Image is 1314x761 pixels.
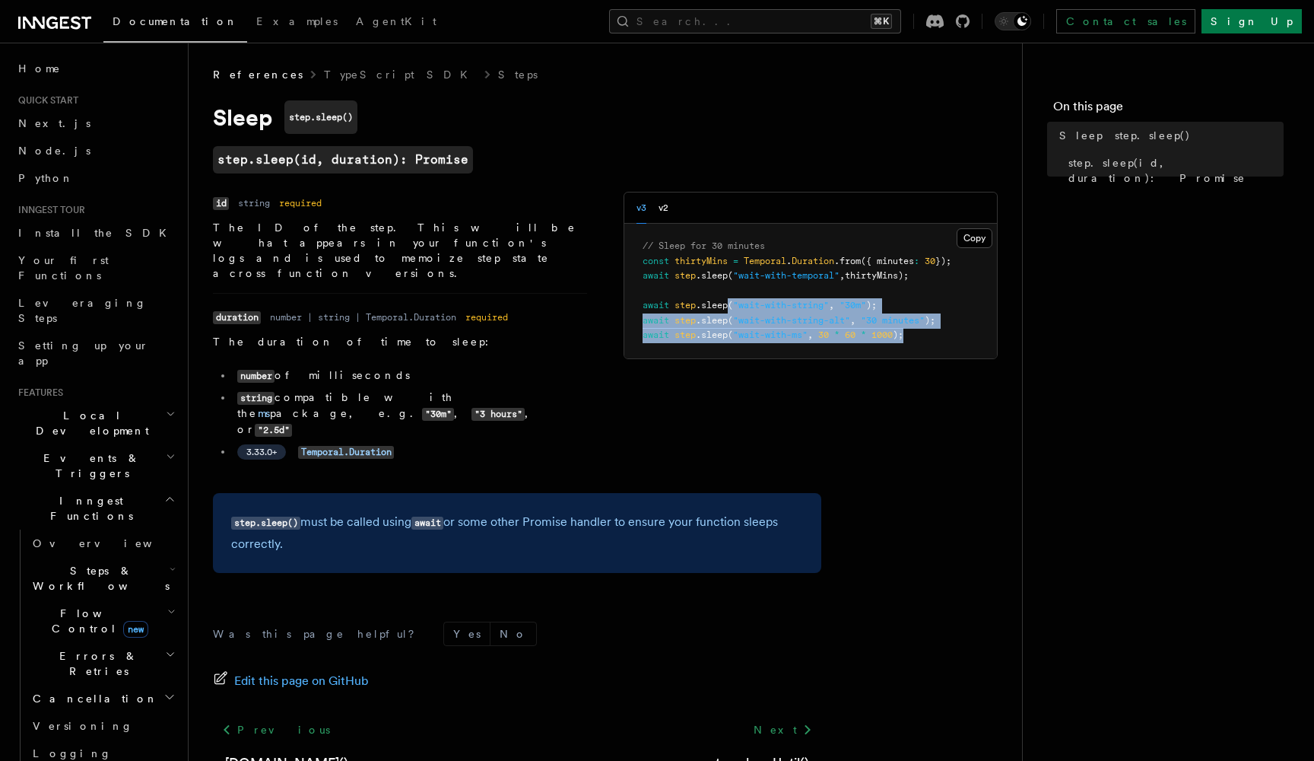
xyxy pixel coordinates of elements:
[1053,122,1284,149] a: Sleep step.sleep()
[12,137,179,164] a: Node.js
[258,407,270,419] a: ms
[733,256,738,266] span: =
[213,146,473,174] a: step.sleep(id, duration): Promise
[12,204,85,216] span: Inngest tour
[213,716,338,743] a: Previous
[12,110,179,137] a: Next.js
[256,15,338,27] span: Examples
[643,330,669,340] span: await
[733,270,839,281] span: "wait-with-temporal"
[786,256,792,266] span: .
[12,387,63,399] span: Features
[213,67,303,82] span: References
[643,315,669,326] span: await
[893,330,903,340] span: );
[845,330,855,340] span: 60
[123,621,148,638] span: new
[674,330,696,340] span: step
[839,300,866,310] span: "30m"
[733,315,850,326] span: "wait-with-string-alt"
[213,334,587,349] p: The duration of time to sleep:
[12,493,164,524] span: Inngest Functions
[818,330,829,340] span: 30
[213,100,821,134] h1: Sleep
[12,451,166,481] span: Events & Triggers
[871,330,893,340] span: 1000
[27,642,179,685] button: Errors & Retries
[1068,155,1284,186] span: step.sleep(id, duration): Promise
[233,368,587,384] li: of milliseconds
[914,256,919,266] span: :
[27,712,179,740] a: Versioning
[636,193,646,224] button: v3
[238,197,270,209] dd: string
[279,197,322,209] dd: required
[674,300,696,310] span: step
[674,270,696,281] span: step
[33,720,133,732] span: Versioning
[845,270,909,281] span: thirtyMins);
[733,300,829,310] span: "wait-with-string"
[213,626,425,642] p: Was this page helpful?
[643,270,669,281] span: await
[829,300,834,310] span: ,
[213,197,229,210] code: id
[957,228,992,248] button: Copy
[33,747,112,759] span: Logging
[27,648,165,679] span: Errors & Retries
[792,256,834,266] span: Duration
[347,5,446,41] a: AgentKit
[808,330,813,340] span: ,
[12,487,179,530] button: Inngest Functions
[643,300,669,310] span: await
[27,557,179,600] button: Steps & Workflows
[246,446,277,458] span: 3.33.0+
[27,685,179,712] button: Cancellation
[12,164,179,192] a: Python
[18,227,176,239] span: Install the SDK
[643,256,669,266] span: const
[744,716,821,743] a: Next
[103,5,247,43] a: Documentation
[356,15,436,27] span: AgentKit
[247,5,347,41] a: Examples
[12,55,179,82] a: Home
[465,311,508,323] dd: required
[490,622,536,645] button: No
[12,408,166,438] span: Local Development
[18,145,90,157] span: Node.js
[27,530,179,557] a: Overview
[12,219,179,247] a: Install the SDK
[925,315,935,326] span: );
[444,622,490,645] button: Yes
[422,408,454,421] code: "30m"
[861,256,914,266] span: ({ minutes
[728,300,733,310] span: (
[27,600,179,642] button: Flow Controlnew
[728,315,733,326] span: (
[696,315,728,326] span: .sleep
[213,220,587,281] p: The ID of the step. This will be what appears in your function's logs and is used to memoize step...
[995,12,1031,30] button: Toggle dark mode
[18,172,74,184] span: Python
[27,691,158,706] span: Cancellation
[12,94,78,107] span: Quick start
[674,315,696,326] span: step
[284,100,357,134] code: step.sleep()
[728,270,733,281] span: (
[696,300,728,310] span: .sleep
[1201,9,1302,33] a: Sign Up
[1059,128,1191,143] span: Sleep step.sleep()
[213,670,369,692] a: Edit this page on GitHub
[659,193,668,224] button: v2
[12,247,179,289] a: Your first Functions
[18,254,109,282] span: Your first Functions
[1062,149,1284,192] a: step.sleep(id, duration): Promise
[18,117,90,129] span: Next.js
[1056,9,1195,33] a: Contact sales
[255,424,292,437] code: "2.5d"
[609,9,901,33] button: Search...⌘K
[18,339,149,367] span: Setting up your app
[498,67,538,82] a: Steps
